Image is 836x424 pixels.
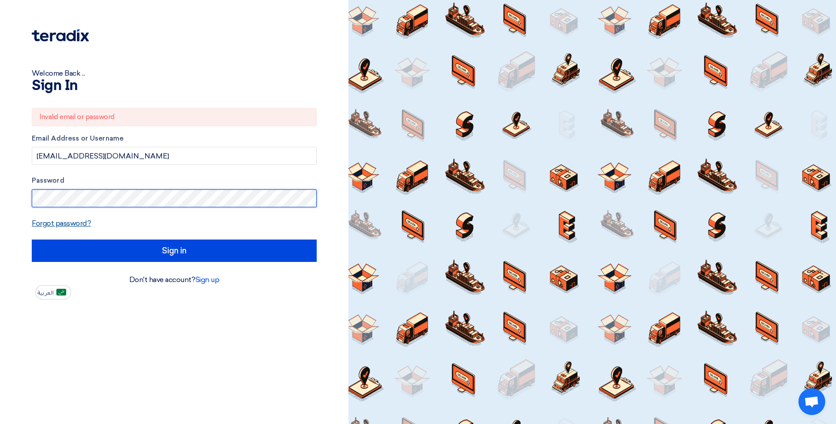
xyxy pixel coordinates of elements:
[32,79,317,93] h1: Sign In
[32,176,317,186] label: Password
[56,289,66,296] img: ar-AR.png
[32,68,317,79] div: Welcome Back ...
[32,274,317,285] div: Don't have account?
[32,133,317,144] label: Email Address or Username
[38,290,54,296] span: العربية
[32,147,317,165] input: Enter your business email or username
[32,108,317,126] div: Invalid email or password
[195,275,220,284] a: Sign up
[32,219,91,227] a: Forgot password?
[798,388,825,415] a: Open chat
[32,29,89,42] img: Teradix logo
[35,285,71,300] button: العربية
[32,240,317,262] input: Sign in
